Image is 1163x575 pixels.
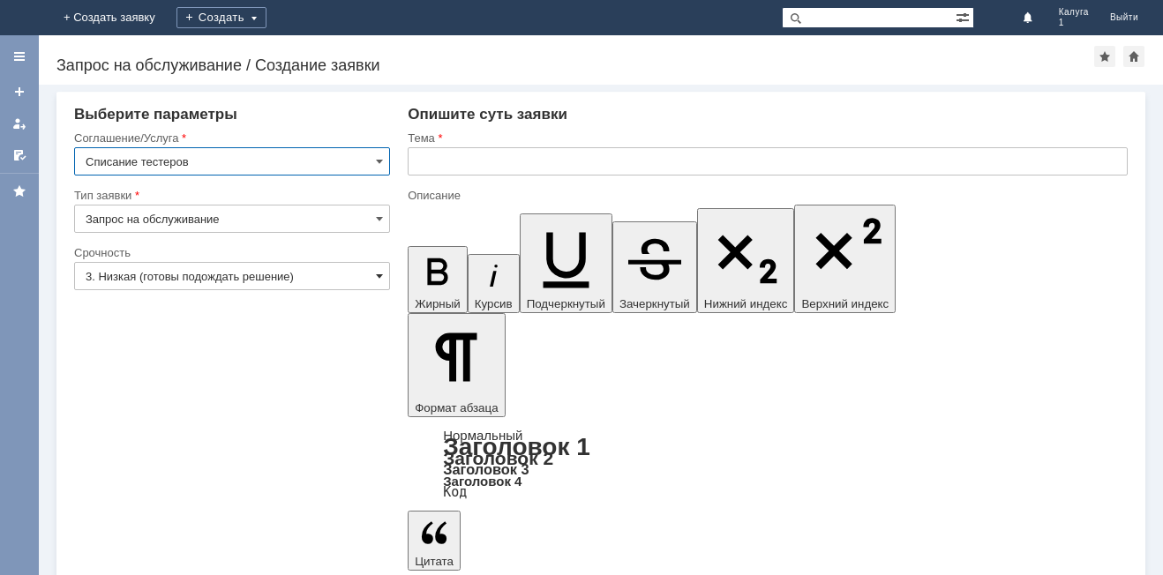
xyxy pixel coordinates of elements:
[612,221,697,313] button: Зачеркнутый
[74,190,386,201] div: Тип заявки
[415,555,454,568] span: Цитата
[408,313,505,417] button: Формат абзаца
[176,7,266,28] div: Создать
[801,297,889,310] span: Верхний индекс
[443,433,590,460] a: Заголовок 1
[443,448,553,468] a: Заголовок 2
[520,213,612,313] button: Подчеркнутый
[74,132,386,144] div: Соглашение/Услуга
[1094,46,1115,67] div: Добавить в избранное
[5,141,34,169] a: Мои согласования
[475,297,513,310] span: Курсив
[415,401,498,414] span: Формат абзаца
[408,106,567,123] span: Опишите суть заявки
[408,190,1124,201] div: Описание
[468,254,520,313] button: Курсив
[56,56,1094,74] div: Запрос на обслуживание / Создание заявки
[408,511,461,571] button: Цитата
[415,297,461,310] span: Жирный
[619,297,690,310] span: Зачеркнутый
[697,208,795,313] button: Нижний индекс
[408,429,1128,498] div: Формат абзаца
[5,109,34,138] a: Мои заявки
[527,297,605,310] span: Подчеркнутый
[443,428,522,443] a: Нормальный
[443,461,529,477] a: Заголовок 3
[956,8,973,25] span: Расширенный поиск
[1059,7,1089,18] span: Калуга
[74,106,237,123] span: Выберите параметры
[443,474,521,489] a: Заголовок 4
[443,484,467,500] a: Код
[794,205,896,313] button: Верхний индекс
[704,297,788,310] span: Нижний индекс
[408,132,1124,144] div: Тема
[408,246,468,313] button: Жирный
[1059,18,1089,28] span: 1
[5,78,34,106] a: Создать заявку
[74,247,386,258] div: Срочность
[1123,46,1144,67] div: Сделать домашней страницей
